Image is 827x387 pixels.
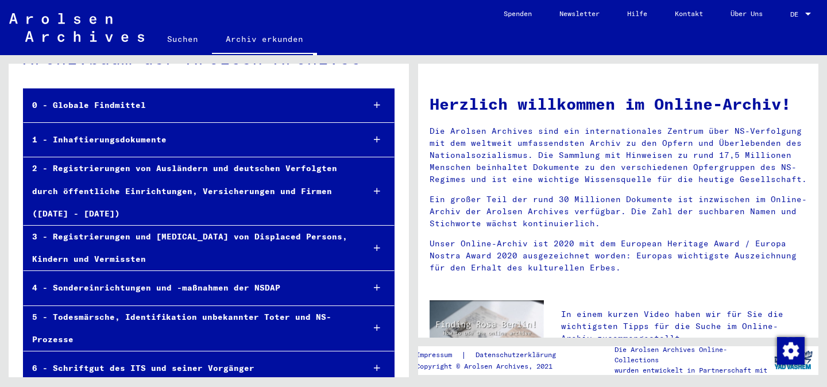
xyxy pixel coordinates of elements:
[416,349,570,361] div: |
[776,336,804,364] div: Zustimmung ändern
[772,346,815,374] img: yv_logo.png
[212,25,317,55] a: Archiv erkunden
[24,357,354,380] div: 6 - Schriftgut des ITS und seiner Vorgänger
[430,92,807,116] h1: Herzlich willkommen im Online-Archiv!
[24,129,354,151] div: 1 - Inhaftierungsdokumente
[9,13,144,42] img: Arolsen_neg.svg
[24,306,354,351] div: 5 - Todesmärsche, Identifikation unbekannter Toter und NS-Prozesse
[24,277,354,299] div: 4 - Sondereinrichtungen und -maßnahmen der NSDAP
[790,10,803,18] span: DE
[430,238,807,274] p: Unser Online-Archiv ist 2020 mit dem European Heritage Award / Europa Nostra Award 2020 ausgezeic...
[777,337,805,365] img: Zustimmung ändern
[430,193,807,230] p: Ein großer Teil der rund 30 Millionen Dokumente ist inzwischen im Online-Archiv der Arolsen Archi...
[430,300,544,362] img: video.jpg
[416,349,461,361] a: Impressum
[430,125,807,185] p: Die Arolsen Archives sind ein internationales Zentrum über NS-Verfolgung mit dem weltweit umfasse...
[615,365,768,376] p: wurden entwickelt in Partnerschaft mit
[24,157,354,225] div: 2 - Registrierungen von Ausländern und deutschen Verfolgten durch öffentliche Einrichtungen, Vers...
[561,308,807,345] p: In einem kurzen Video haben wir für Sie die wichtigsten Tipps für die Suche im Online-Archiv zusa...
[24,94,354,117] div: 0 - Globale Findmittel
[466,349,570,361] a: Datenschutzerklärung
[153,25,212,53] a: Suchen
[416,361,570,371] p: Copyright © Arolsen Archives, 2021
[615,345,768,365] p: Die Arolsen Archives Online-Collections
[24,226,354,270] div: 3 - Registrierungen und [MEDICAL_DATA] von Displaced Persons, Kindern und Vermissten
